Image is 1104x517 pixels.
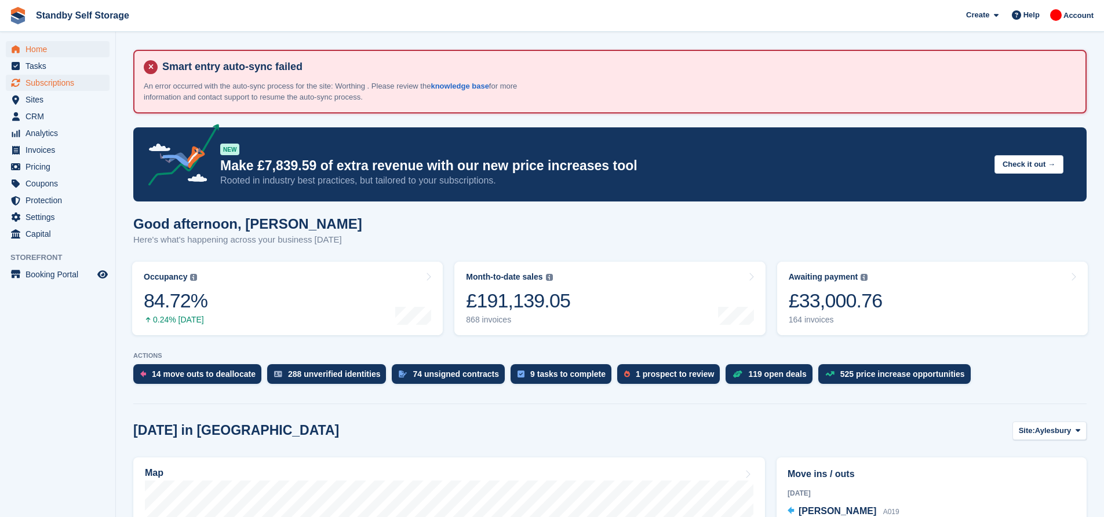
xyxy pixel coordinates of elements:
[190,274,197,281] img: icon-info-grey-7440780725fd019a000dd9b08b2336e03edf1995a4989e88bcd33f0948082b44.svg
[466,272,542,282] div: Month-to-date sales
[25,266,95,283] span: Booking Portal
[139,124,220,190] img: price-adjustments-announcement-icon-8257ccfd72463d97f412b2fc003d46551f7dbcb40ab6d574587a9cd5c0d94...
[6,75,110,91] a: menu
[158,60,1076,74] h4: Smart entry auto-sync failed
[789,289,883,313] div: £33,000.76
[636,369,714,379] div: 1 prospect to review
[840,369,965,379] div: 525 price increase opportunities
[748,369,806,379] div: 119 open deals
[25,41,95,57] span: Home
[1050,9,1062,21] img: Aaron Winter
[825,371,835,376] img: price_increase_opportunities-93ffe204e8149a01c8c9dc8f82e8f89637d9d84a8eef4429ea346261dce0b2c0.svg
[799,506,876,516] span: [PERSON_NAME]
[789,315,883,325] div: 164 invoices
[431,82,489,90] a: knowledge base
[883,508,899,516] span: A019
[25,75,95,91] span: Subscriptions
[6,108,110,124] a: menu
[511,364,617,390] a: 9 tasks to complete
[144,272,187,282] div: Occupancy
[530,369,606,379] div: 9 tasks to complete
[6,226,110,242] a: menu
[6,142,110,158] a: menu
[413,369,499,379] div: 74 unsigned contracts
[466,289,570,313] div: £191,139.05
[1035,425,1071,437] span: Aylesbury
[25,226,95,242] span: Capital
[144,315,207,325] div: 0.24% [DATE]
[25,159,95,175] span: Pricing
[788,467,1076,481] h2: Move ins / outs
[25,209,95,225] span: Settings
[454,262,765,335] a: Month-to-date sales £191,139.05 868 invoices
[994,155,1063,174] button: Check it out →
[861,274,868,281] img: icon-info-grey-7440780725fd019a000dd9b08b2336e03edf1995a4989e88bcd33f0948082b44.svg
[96,267,110,281] a: Preview store
[6,192,110,208] a: menu
[6,209,110,225] a: menu
[288,369,381,379] div: 288 unverified identities
[546,274,553,281] img: icon-info-grey-7440780725fd019a000dd9b08b2336e03edf1995a4989e88bcd33f0948082b44.svg
[25,91,95,108] span: Sites
[466,315,570,325] div: 868 invoices
[25,192,95,208] span: Protection
[392,364,511,390] a: 74 unsigned contracts
[25,142,95,158] span: Invoices
[6,41,110,57] a: menu
[133,233,362,247] p: Here's what's happening across your business [DATE]
[132,262,443,335] a: Occupancy 84.72% 0.24% [DATE]
[145,468,163,478] h2: Map
[788,488,1076,498] div: [DATE]
[726,364,818,390] a: 119 open deals
[624,371,630,377] img: prospect-51fa495bee0391a8d652442698ab0144808aea92771e9ea1ae160a38d050c398.svg
[518,371,524,377] img: task-75834270c22a3079a89374b754ae025e5fb1db73e45f91037f5363f120a921f8.svg
[6,159,110,175] a: menu
[152,369,256,379] div: 14 move outs to deallocate
[25,125,95,141] span: Analytics
[144,289,207,313] div: 84.72%
[140,371,146,377] img: move_outs_to_deallocate_icon-f764333ba52eb49d3ac5e1228854f67142a1ed5810a6f6cc68b1a99e826820c5.svg
[6,58,110,74] a: menu
[25,175,95,192] span: Coupons
[274,371,282,377] img: verify_identity-adf6edd0f0f0b5bbfe63781bf79b02c33cf7c696d77639b501bdc392416b5a36.svg
[267,364,392,390] a: 288 unverified identities
[818,364,977,390] a: 525 price increase opportunities
[1063,10,1094,21] span: Account
[1012,421,1087,441] button: Site: Aylesbury
[1019,425,1035,437] span: Site:
[133,364,267,390] a: 14 move outs to deallocate
[6,266,110,283] a: menu
[133,423,339,438] h2: [DATE] in [GEOGRAPHIC_DATA]
[220,157,985,174] p: Make £7,839.59 of extra revenue with our new price increases tool
[6,125,110,141] a: menu
[25,58,95,74] span: Tasks
[10,252,115,263] span: Storefront
[6,91,110,108] a: menu
[789,272,858,282] div: Awaiting payment
[399,371,407,377] img: contract_signature_icon-13c848040528278c33f63329250d36e43548de30e8caae1d1a13099fd9432cc5.svg
[25,108,95,124] span: CRM
[6,175,110,192] a: menu
[133,216,362,232] h1: Good afternoon, [PERSON_NAME]
[617,364,726,390] a: 1 prospect to review
[144,80,549,103] p: An error occurred with the auto-sync process for the site: Worthing . Please review the for more ...
[966,9,989,21] span: Create
[220,144,239,155] div: NEW
[1023,9,1040,21] span: Help
[220,174,985,187] p: Rooted in industry best practices, but tailored to your subscriptions.
[31,6,134,25] a: Standby Self Storage
[733,370,742,378] img: deal-1b604bf984904fb50ccaf53a9ad4b4a5d6e5aea283cecdc64d6e3604feb123c2.svg
[133,352,1087,360] p: ACTIONS
[777,262,1088,335] a: Awaiting payment £33,000.76 164 invoices
[9,7,27,24] img: stora-icon-8386f47178a22dfd0bd8f6a31ec36ba5ce8667c1dd55bd0f319d3a0aa187defe.svg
